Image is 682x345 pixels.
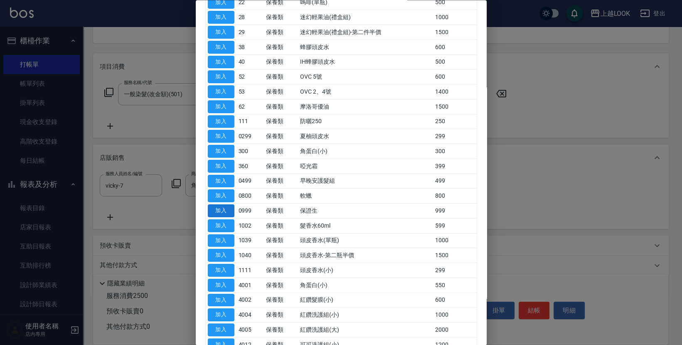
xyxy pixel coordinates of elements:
td: 600 [433,40,476,55]
button: 加入 [208,26,234,39]
button: 加入 [208,279,234,292]
td: 600 [433,69,476,84]
td: 0499 [236,174,264,189]
td: 蜂膠頭皮水 [298,40,433,55]
button: 加入 [208,71,234,84]
button: 加入 [208,249,234,262]
td: 保養類 [264,129,298,144]
td: 1000 [433,233,476,248]
td: 399 [433,159,476,174]
td: 保養類 [264,25,298,40]
td: OVC 2、4號 [298,84,433,99]
td: 111 [236,114,264,129]
td: 62 [236,99,264,114]
button: 加入 [208,324,234,337]
td: 保養類 [264,263,298,278]
td: 0299 [236,129,264,144]
td: 髮香水60ml [298,218,433,233]
td: 保養類 [264,114,298,129]
td: 角蛋白(小) [298,278,433,293]
td: 4001 [236,278,264,293]
td: 29 [236,25,264,40]
td: 299 [433,129,476,144]
td: 999 [433,204,476,218]
td: 1002 [236,218,264,233]
td: 300 [236,144,264,159]
td: 保養類 [264,278,298,293]
td: 保養類 [264,159,298,174]
td: 保養類 [264,174,298,189]
button: 加入 [208,309,234,322]
td: 4004 [236,308,264,323]
button: 加入 [208,205,234,218]
td: 保養類 [264,293,298,308]
td: 1000 [433,308,476,323]
button: 加入 [208,190,234,203]
td: 299 [433,263,476,278]
td: 防曬250 [298,114,433,129]
td: 保養類 [264,189,298,204]
td: 500 [433,55,476,70]
button: 加入 [208,234,234,247]
td: 啞光霜 [298,159,433,174]
button: 加入 [208,130,234,143]
td: 保養類 [264,218,298,233]
button: 加入 [208,294,234,307]
td: 550 [433,278,476,293]
td: 紅鑽髮膜(小) [298,293,433,308]
td: 夏柚頭皮水 [298,129,433,144]
td: 1400 [433,84,476,99]
td: 800 [433,189,476,204]
td: IH蜂膠頭皮水 [298,55,433,70]
td: 紅鑽洗護組(大) [298,323,433,338]
td: 40 [236,55,264,70]
td: 599 [433,218,476,233]
td: 頭皮香水(小) [298,263,433,278]
td: 軟蠟 [298,189,433,204]
td: 保養類 [264,233,298,248]
td: 499 [433,174,476,189]
td: 0999 [236,204,264,218]
td: 保養類 [264,10,298,25]
button: 加入 [208,145,234,158]
td: 2000 [433,323,476,338]
td: 保養類 [264,308,298,323]
td: 1500 [433,25,476,40]
td: 1111 [236,263,264,278]
button: 加入 [208,86,234,99]
td: 保養類 [264,99,298,114]
td: 迷幻輕果油(禮盒組)-第二件半價 [298,25,433,40]
td: 1000 [433,10,476,25]
td: 1039 [236,233,264,248]
td: OVC 5號 [298,69,433,84]
td: 頭皮香水(單瓶) [298,233,433,248]
td: 250 [433,114,476,129]
td: 摩洛哥優油 [298,99,433,114]
button: 加入 [208,115,234,128]
td: 52 [236,69,264,84]
td: 保養類 [264,55,298,70]
button: 加入 [208,175,234,188]
td: 保養類 [264,84,298,99]
button: 加入 [208,11,234,24]
td: 保養類 [264,40,298,55]
td: 頭皮香水-第二瓶半價 [298,248,433,263]
td: 360 [236,159,264,174]
td: 保養類 [264,323,298,338]
td: 0800 [236,189,264,204]
td: 1040 [236,248,264,263]
td: 600 [433,293,476,308]
button: 加入 [208,264,234,277]
button: 加入 [208,100,234,113]
td: 保養類 [264,204,298,218]
td: 1500 [433,99,476,114]
button: 加入 [208,56,234,69]
td: 300 [433,144,476,159]
td: 迷幻輕果油(禮盒組) [298,10,433,25]
td: 4005 [236,323,264,338]
button: 加入 [208,160,234,173]
td: 保養類 [264,144,298,159]
td: 4002 [236,293,264,308]
td: 保證生 [298,204,433,218]
td: 紅鑽洗護組(小) [298,308,433,323]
